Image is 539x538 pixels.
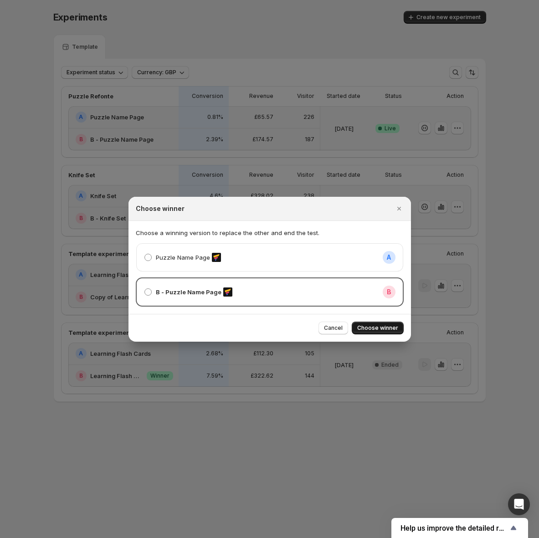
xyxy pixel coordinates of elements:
[156,253,210,262] p: Puzzle Name Page
[324,324,343,332] span: Cancel
[393,202,406,215] button: Close
[357,324,398,332] span: Choose winner
[387,253,391,262] h2: A
[352,322,404,334] button: Choose winner
[136,204,185,213] h2: Choose winner
[318,322,348,334] button: Cancel
[400,523,519,533] button: Show survey - Help us improve the detailed report for A/B campaigns
[156,287,221,297] p: B - Puzzle Name Page
[400,524,508,533] span: Help us improve the detailed report for A/B campaigns
[387,287,391,297] h2: B
[136,228,404,237] p: Choose a winning version to replace the other and end the test.
[508,493,530,515] div: Open Intercom Messenger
